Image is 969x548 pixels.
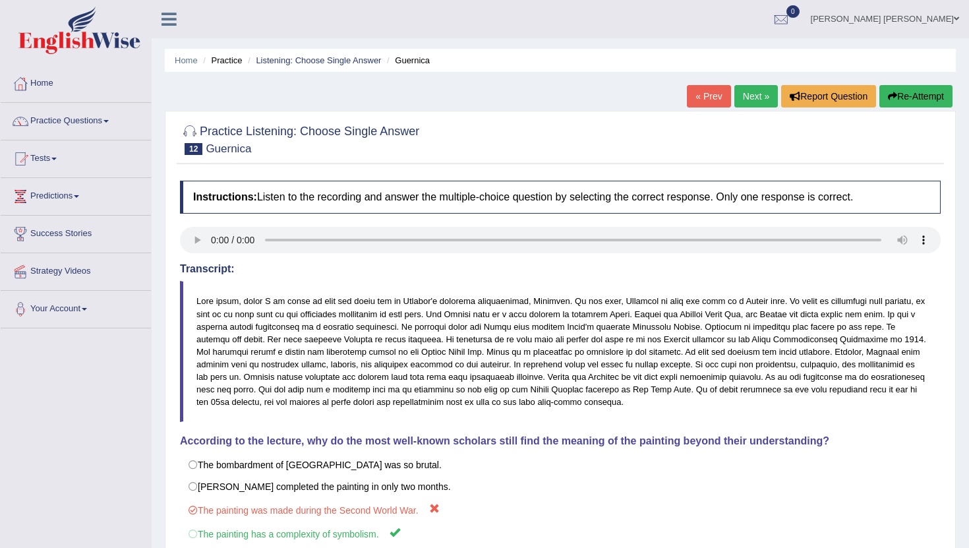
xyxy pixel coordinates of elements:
a: Home [175,55,198,65]
a: « Prev [687,85,730,107]
h2: Practice Listening: Choose Single Answer [180,122,419,155]
a: Tests [1,140,151,173]
a: Predictions [1,178,151,211]
blockquote: Lore ipsum, dolor S am conse ad elit sed doeiu tem in Utlabor'e dolorema aliquaenimad, Minimven. ... [180,281,941,422]
h4: According to the lecture, why do the most well-known scholars still find the meaning of the paint... [180,435,941,447]
label: [PERSON_NAME] completed the painting in only two months. [180,475,941,498]
a: Listening: Choose Single Answer [256,55,381,65]
a: Strategy Videos [1,253,151,286]
a: Practice Questions [1,103,151,136]
span: 0 [786,5,800,18]
li: Practice [200,54,242,67]
b: Instructions: [193,191,257,202]
a: Next » [734,85,778,107]
button: Re-Attempt [879,85,953,107]
label: The painting was made during the Second World War. [180,497,941,522]
h4: Listen to the recording and answer the multiple-choice question by selecting the correct response... [180,181,941,214]
h4: Transcript: [180,263,941,275]
label: The bombardment of [GEOGRAPHIC_DATA] was so brutal. [180,454,941,476]
a: Your Account [1,291,151,324]
a: Home [1,65,151,98]
span: 12 [185,143,202,155]
label: The painting has a complexity of symbolism. [180,521,941,545]
small: Guernica [206,142,251,155]
button: Report Question [781,85,876,107]
a: Success Stories [1,216,151,249]
li: Guernica [384,54,430,67]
